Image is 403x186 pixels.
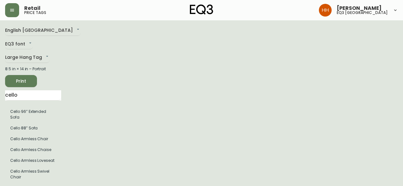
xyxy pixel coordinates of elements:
div: 8.5 in × 14 in – Portrait [5,66,61,72]
li: Large Hang Tag [5,134,61,144]
input: Search [5,90,61,100]
img: 6b766095664b4c6b511bd6e414aa3971 [319,4,332,17]
li: Large Hang Tag [5,106,61,123]
div: Large Hang Tag [5,52,50,63]
div: English [GEOGRAPHIC_DATA] [5,25,81,36]
li: Large Hang Tag [5,166,61,183]
span: Print [10,77,32,85]
li: Large Hang Tag [5,123,61,134]
h5: price tags [24,11,46,15]
li: Large Hang Tag [5,144,61,155]
span: [PERSON_NAME] [337,6,382,11]
h5: eq3 [GEOGRAPHIC_DATA] [337,11,388,15]
span: Retail [24,6,40,11]
img: logo [190,4,213,15]
button: Print [5,75,37,87]
li: Large Hang Tag [5,155,61,166]
div: EQ3 font [5,39,33,50]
